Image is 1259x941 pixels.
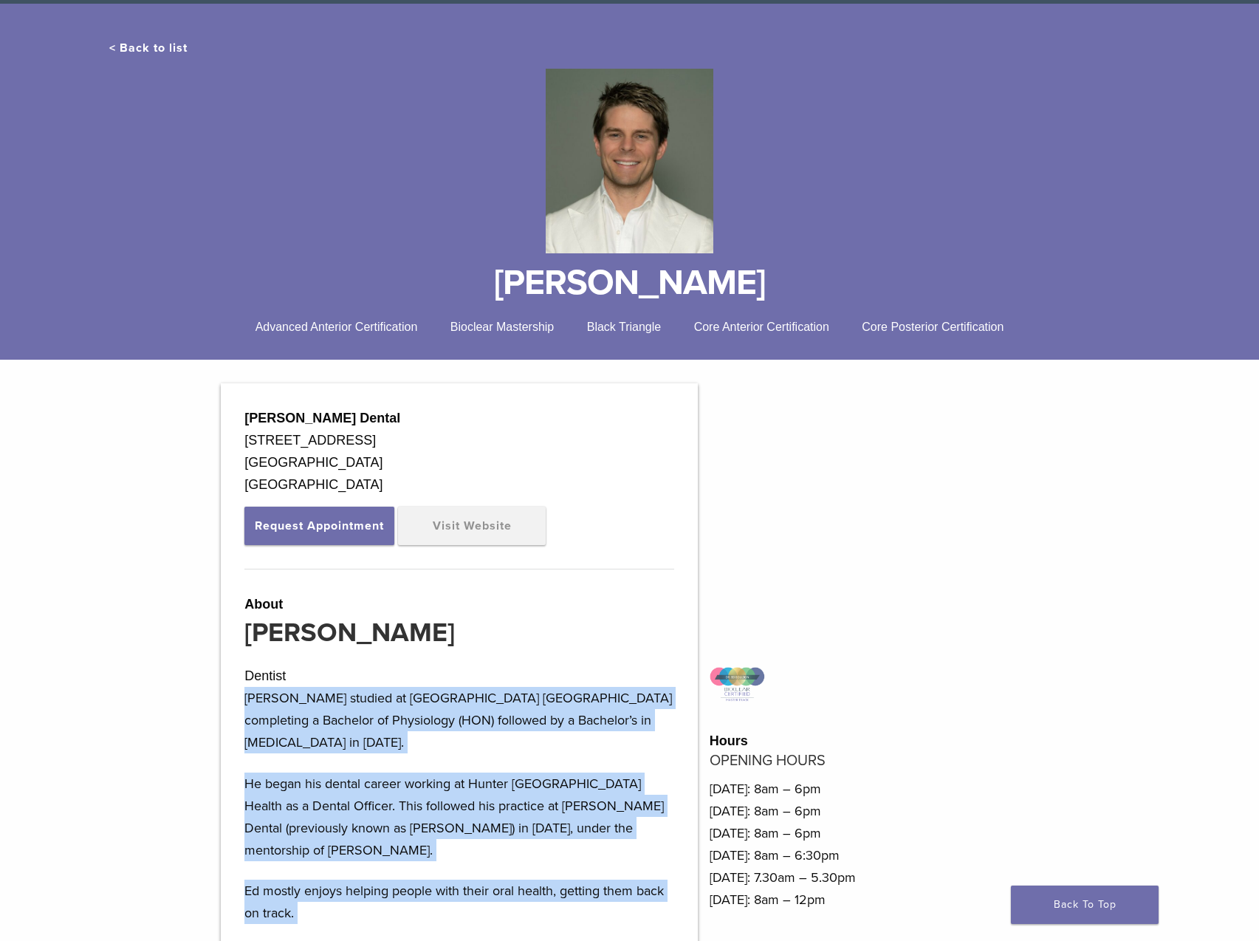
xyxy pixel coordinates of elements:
div: [GEOGRAPHIC_DATA] [GEOGRAPHIC_DATA] [244,451,674,496]
p: [DATE]: 8am – 6pm [DATE]: 8am – 6pm [DATE]: 8am – 6pm [DATE]: 8am – 6:30pm [DATE]: 7.30am – 5.30p... [710,778,1038,911]
span: Bioclear Mastership [450,321,555,333]
p: He began his dental career working at Hunter [GEOGRAPHIC_DATA] Health as a Dental Officer. This f... [244,773,674,861]
span: Core Anterior Certification [694,321,829,333]
span: Core Posterior Certification [862,321,1004,333]
strong: About [244,597,283,612]
img: Icon [710,667,765,702]
div: [STREET_ADDRESS] [244,429,674,451]
button: Request Appointment [244,507,394,545]
h2: [PERSON_NAME] [244,615,674,651]
img: Bioclear [546,69,713,253]
a: < Back to list [109,41,188,55]
strong: [PERSON_NAME] Dental [244,411,400,425]
p: Ed mostly enjoys helping people with their oral health, getting them back on track. [244,880,674,924]
span: Black Triangle [587,321,662,333]
strong: Hours [710,733,748,748]
span: Advanced Anterior Certification [255,321,418,333]
h5: OPENING HOURS [710,752,1038,770]
div: Dentist [244,665,674,687]
a: Back To Top [1011,886,1159,924]
p: [PERSON_NAME] studied at [GEOGRAPHIC_DATA] [GEOGRAPHIC_DATA] completing a Bachelor of Physiology ... [244,687,674,753]
a: Visit Website [398,507,546,545]
h1: [PERSON_NAME] [109,265,1150,301]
